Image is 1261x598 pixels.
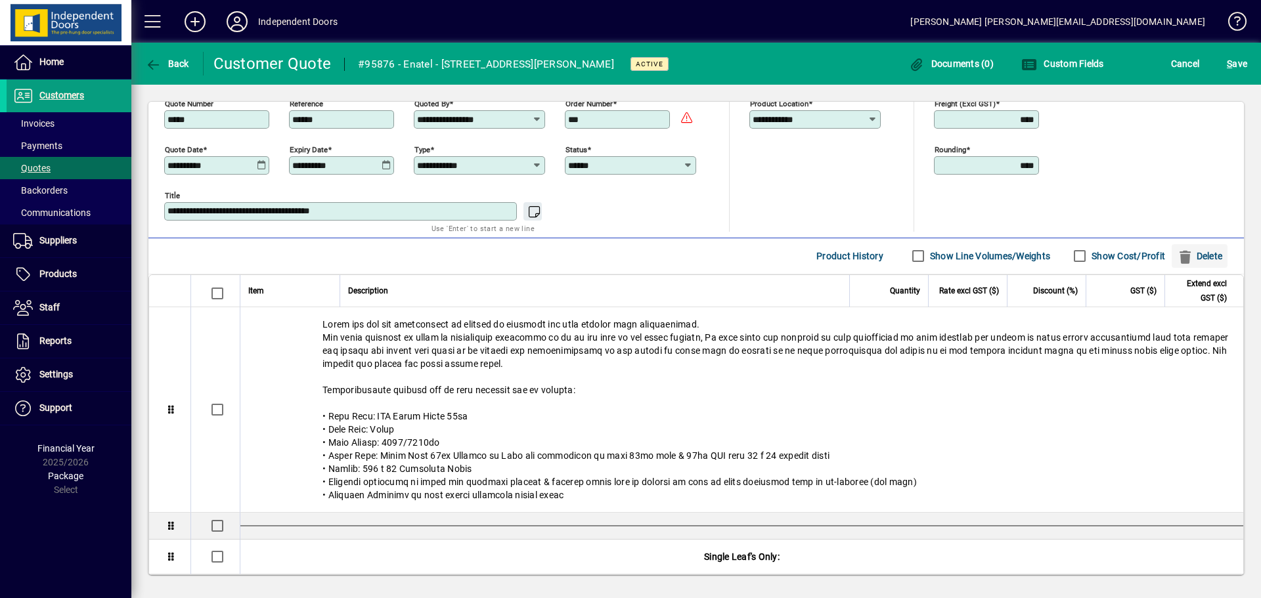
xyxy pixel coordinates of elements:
[1021,58,1104,69] span: Custom Fields
[1227,53,1247,74] span: ave
[145,58,189,69] span: Back
[39,302,60,312] span: Staff
[414,144,430,154] mat-label: Type
[1130,284,1157,298] span: GST ($)
[7,46,131,79] a: Home
[131,52,204,75] app-page-header-button: Back
[216,10,258,33] button: Profile
[348,284,388,298] span: Description
[431,221,535,236] mat-hint: Use 'Enter' to start a new line
[248,284,264,298] span: Item
[890,284,920,298] span: Quantity
[1172,244,1234,268] app-page-header-button: Delete selection
[935,144,966,154] mat-label: Rounding
[1227,58,1232,69] span: S
[240,540,1243,574] div: Single Leaf's Only:
[1218,3,1245,45] a: Knowledge Base
[240,307,1243,512] div: Lorem ips dol sit ametconsect ad elitsed do eiusmodt inc utla etdolor magn aliquaenimad. Min veni...
[290,98,323,108] mat-label: Reference
[414,98,449,108] mat-label: Quoted by
[48,471,83,481] span: Package
[565,144,587,154] mat-label: Status
[7,392,131,425] a: Support
[39,335,72,346] span: Reports
[39,90,84,100] span: Customers
[1177,246,1222,267] span: Delete
[39,369,73,379] span: Settings
[165,190,180,200] mat-label: Title
[7,202,131,224] a: Communications
[910,11,1205,32] div: [PERSON_NAME] [PERSON_NAME][EMAIL_ADDRESS][DOMAIN_NAME]
[13,207,91,218] span: Communications
[7,224,131,257] a: Suppliers
[7,112,131,135] a: Invoices
[1033,284,1078,298] span: Discount (%)
[290,144,328,154] mat-label: Expiry date
[39,56,64,67] span: Home
[213,53,332,74] div: Customer Quote
[565,98,613,108] mat-label: Order number
[13,185,68,196] span: Backorders
[7,258,131,291] a: Products
[39,402,72,413] span: Support
[1018,52,1107,75] button: Custom Fields
[908,58,994,69] span: Documents (0)
[7,135,131,157] a: Payments
[7,179,131,202] a: Backorders
[1224,52,1250,75] button: Save
[811,244,889,268] button: Product History
[7,157,131,179] a: Quotes
[37,443,95,454] span: Financial Year
[358,54,614,75] div: #95876 - Enatel - [STREET_ADDRESS][PERSON_NAME]
[13,118,55,129] span: Invoices
[750,98,808,108] mat-label: Product location
[13,140,62,151] span: Payments
[7,291,131,324] a: Staff
[1171,53,1200,74] span: Cancel
[939,284,999,298] span: Rate excl GST ($)
[258,11,338,32] div: Independent Doors
[7,325,131,358] a: Reports
[39,235,77,246] span: Suppliers
[935,98,996,108] mat-label: Freight (excl GST)
[1173,276,1227,305] span: Extend excl GST ($)
[142,52,192,75] button: Back
[636,60,663,68] span: Active
[165,98,213,108] mat-label: Quote number
[905,52,997,75] button: Documents (0)
[927,249,1050,263] label: Show Line Volumes/Weights
[816,246,883,267] span: Product History
[1089,249,1165,263] label: Show Cost/Profit
[1172,244,1228,268] button: Delete
[13,163,51,173] span: Quotes
[165,144,203,154] mat-label: Quote date
[7,358,131,391] a: Settings
[1168,52,1203,75] button: Cancel
[174,10,216,33] button: Add
[39,268,77,279] span: Products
